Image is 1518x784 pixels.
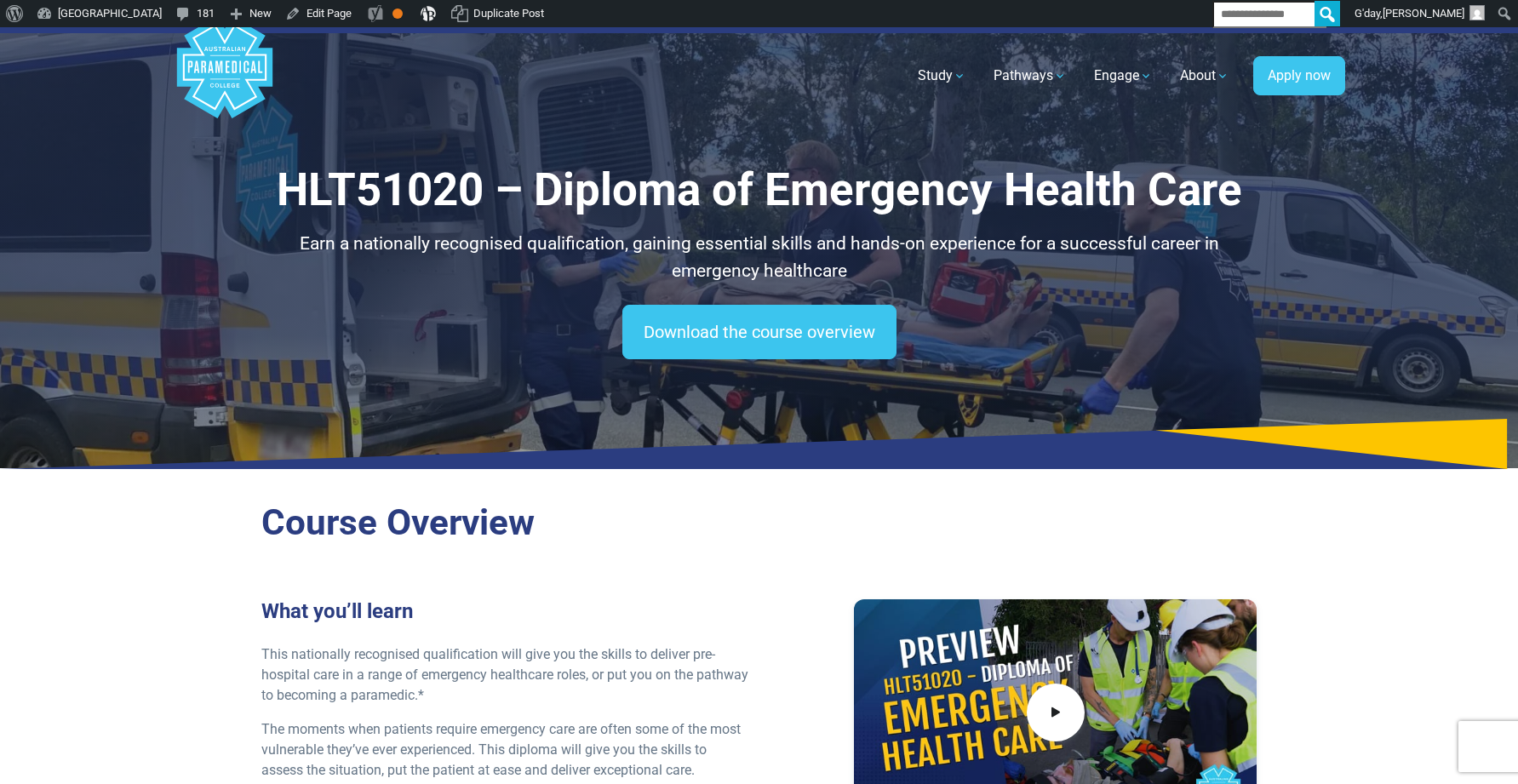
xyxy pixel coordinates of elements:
p: Earn a nationally recognised qualification, gaining essential skills and hands-on experience for ... [261,231,1257,284]
a: Study [908,52,977,100]
a: Apply now [1253,56,1345,95]
a: Pathways [983,52,1077,100]
h2: Course Overview [261,501,1257,545]
p: The moments when patients require emergency care are often some of the most vulnerable they’ve ev... [261,719,749,781]
a: Engage [1084,52,1163,100]
a: About [1170,52,1240,100]
a: Download the course overview [622,305,896,359]
h1: HLT51020 – Diploma of Emergency Health Care [261,163,1257,217]
h3: What you’ll learn [261,599,749,624]
p: This nationally recognised qualification will give you the skills to deliver pre-hospital care in... [261,644,749,706]
a: Australian Paramedical College [174,33,276,119]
